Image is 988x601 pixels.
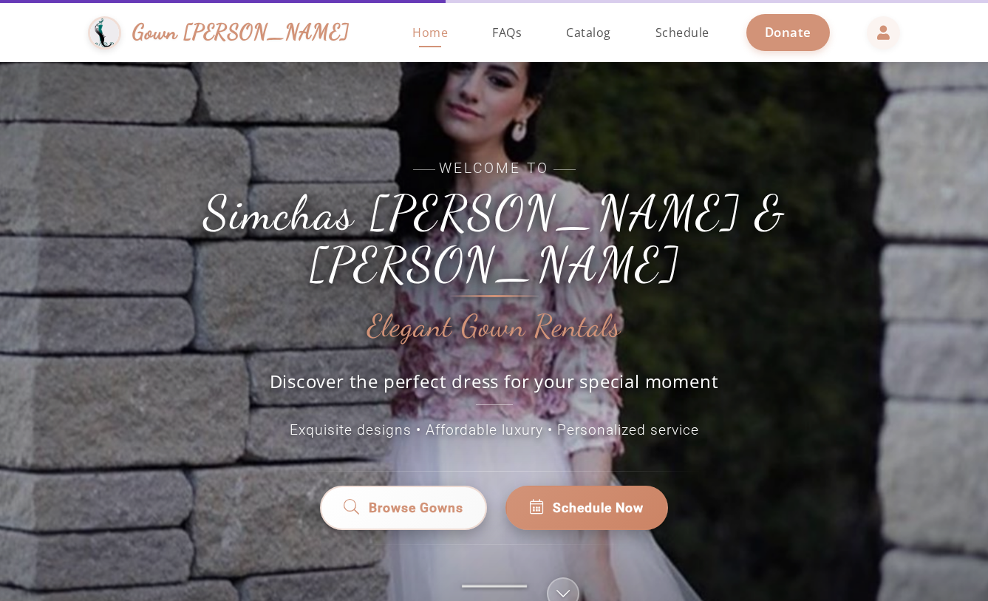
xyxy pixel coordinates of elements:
[553,498,644,517] span: Schedule Now
[88,13,364,53] a: Gown [PERSON_NAME]
[551,3,626,62] a: Catalog
[88,16,121,50] img: Gown Gmach Logo
[162,158,827,180] span: Welcome to
[492,24,522,41] span: FAQs
[412,24,448,41] span: Home
[655,24,709,41] span: Schedule
[162,187,827,291] h1: Simchas [PERSON_NAME] & [PERSON_NAME]
[765,24,811,41] span: Donate
[367,310,621,344] h2: Elegant Gown Rentals
[746,14,830,50] a: Donate
[369,498,463,517] span: Browse Gowns
[254,369,735,405] p: Discover the perfect dress for your special moment
[398,3,463,62] a: Home
[132,16,349,48] span: Gown [PERSON_NAME]
[641,3,724,62] a: Schedule
[162,420,827,441] p: Exquisite designs • Affordable luxury • Personalized service
[477,3,536,62] a: FAQs
[566,24,611,41] span: Catalog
